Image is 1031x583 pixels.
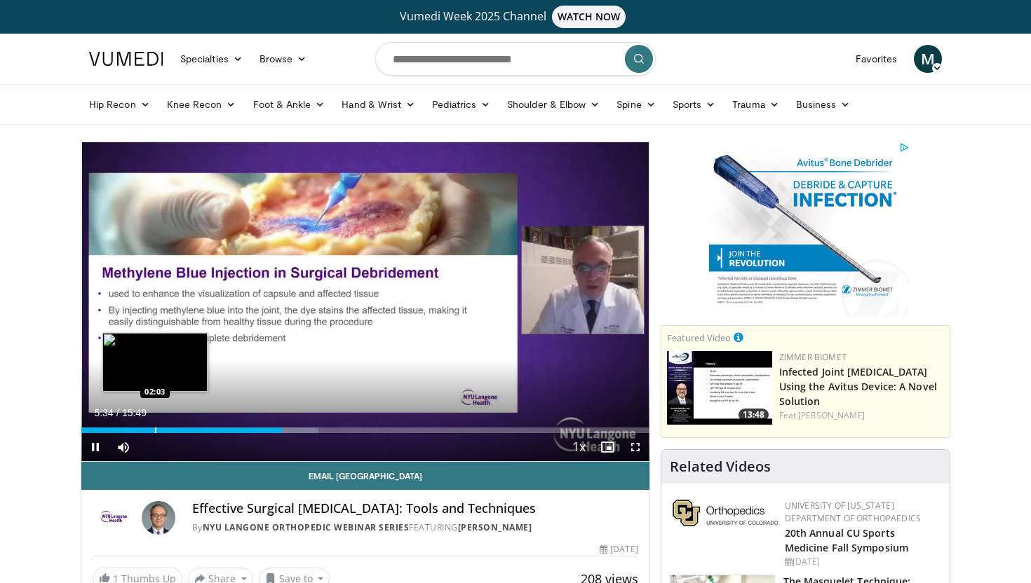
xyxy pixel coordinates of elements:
span: 13:48 [739,409,769,421]
a: Shoulder & Elbow [499,90,608,118]
div: Progress Bar [81,427,649,433]
iframe: Advertisement [700,142,910,317]
a: Knee Recon [159,90,245,118]
a: Foot & Ankle [245,90,334,118]
img: Avatar [142,501,175,535]
img: 355603a8-37da-49b6-856f-e00d7e9307d3.png.150x105_q85_autocrop_double_scale_upscale_version-0.2.png [673,500,778,526]
a: Email [GEOGRAPHIC_DATA] [81,462,649,490]
span: / [116,407,119,418]
a: M [914,45,942,73]
a: 20th Annual CU Sports Medicine Fall Symposium [785,526,908,554]
a: Vumedi Week 2025 ChannelWATCH NOW [91,6,940,28]
a: Pediatrics [424,90,499,118]
a: [PERSON_NAME] [458,521,532,533]
div: [DATE] [600,543,638,556]
a: Specialties [172,45,251,73]
input: Search topics, interventions [375,42,656,76]
img: NYU Langone Orthopedic Webinar Series [93,501,136,535]
button: Pause [81,433,109,461]
h4: Related Videos [670,458,771,475]
a: Hip Recon [81,90,159,118]
img: image.jpeg [102,333,208,392]
a: Trauma [724,90,788,118]
a: University of [US_STATE] Department of Orthopaedics [785,500,921,524]
img: VuMedi Logo [89,52,163,66]
a: Favorites [847,45,905,73]
a: NYU Langone Orthopedic Webinar Series [203,521,410,533]
div: Feat. [779,409,944,422]
a: Spine [608,90,663,118]
span: 15:49 [122,407,147,418]
a: Hand & Wrist [333,90,424,118]
a: Sports [664,90,725,118]
img: 6109daf6-8797-4a77-88a1-edd099c0a9a9.150x105_q85_crop-smart_upscale.jpg [667,351,772,425]
button: Fullscreen [621,433,649,461]
small: Featured Video [667,331,731,344]
a: Zimmer Biomet [779,351,847,363]
button: Mute [109,433,137,461]
a: Browse [251,45,316,73]
a: [PERSON_NAME] [798,409,865,421]
div: [DATE] [785,556,938,568]
button: Playback Rate [565,433,593,461]
span: WATCH NOW [552,6,626,28]
a: Infected Joint [MEDICAL_DATA] Using the Avitus Device: A Novel Solution [779,365,937,408]
h4: Effective Surgical [MEDICAL_DATA]: Tools and Techniques [192,501,638,516]
div: By FEATURING [192,521,638,534]
a: 13:48 [667,351,772,425]
span: 5:34 [94,407,113,418]
button: Enable picture-in-picture mode [593,433,621,461]
video-js: Video Player [81,142,649,462]
a: Business [788,90,859,118]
